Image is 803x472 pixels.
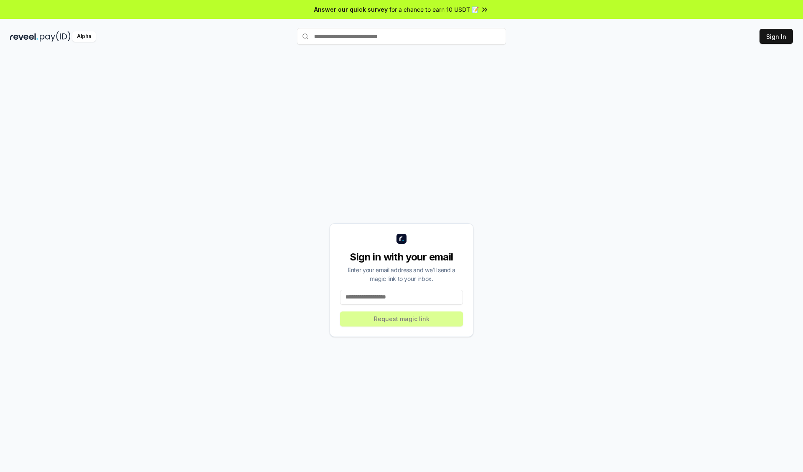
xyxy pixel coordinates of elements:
div: Sign in with your email [340,250,463,264]
div: Enter your email address and we’ll send a magic link to your inbox. [340,265,463,283]
span: for a chance to earn 10 USDT 📝 [389,5,479,14]
div: Alpha [72,31,96,42]
img: pay_id [40,31,71,42]
img: logo_small [396,234,407,244]
button: Sign In [760,29,793,44]
span: Answer our quick survey [314,5,388,14]
img: reveel_dark [10,31,38,42]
